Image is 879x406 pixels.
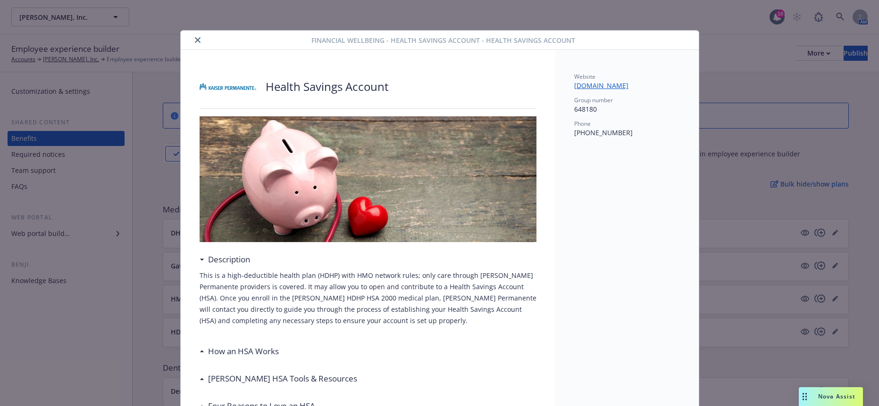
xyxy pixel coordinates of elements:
img: Kaiser Permanente Insurance Company [200,73,256,101]
h3: [PERSON_NAME] HSA Tools & Resources [208,373,357,385]
div: Description [200,253,250,266]
span: Group number [574,96,613,104]
p: [PHONE_NUMBER] [574,128,680,138]
span: Nova Assist [818,392,855,400]
img: banner [200,116,536,242]
span: Financial Wellbeing - Health Savings Account - Health Savings Account [311,35,575,45]
div: How an HSA Works [200,345,279,357]
button: close [192,34,203,46]
h3: Description [208,253,250,266]
p: Health Savings Account [266,79,389,95]
div: [PERSON_NAME] HSA Tools & Resources [200,373,357,385]
p: This is a high-deductible health plan (HDHP) with HMO network rules; only care through [PERSON_NA... [200,270,536,326]
div: Drag to move [799,387,811,406]
span: Phone [574,120,591,128]
a: [DOMAIN_NAME] [574,81,636,90]
p: 648180 [574,104,680,114]
h3: How an HSA Works [208,345,279,357]
span: Website [574,73,595,81]
button: Nova Assist [799,387,863,406]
